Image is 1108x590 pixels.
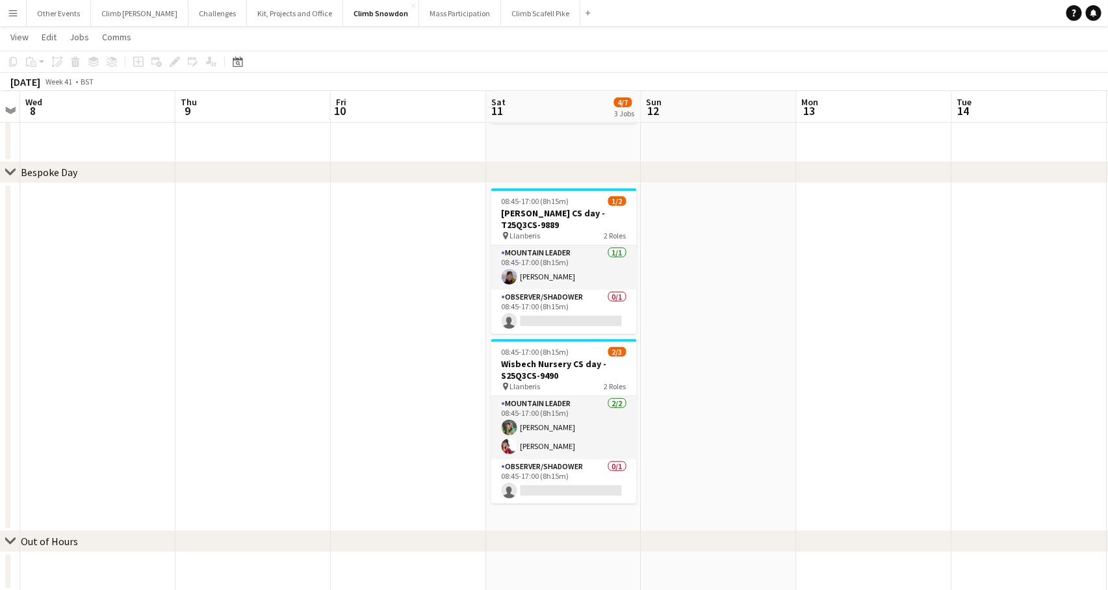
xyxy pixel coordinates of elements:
span: Week 41 [43,77,75,86]
a: Jobs [64,29,94,45]
div: Bespoke Day [21,166,77,179]
span: 4/7 [614,97,632,107]
app-job-card: 08:45-17:00 (8h15m)2/3Wisbech Nursery CS day - S25Q3CS-9490 Llanberis2 RolesMountain Leader2/208:... [491,339,637,504]
span: Mon [802,96,819,108]
app-card-role: Observer/Shadower0/108:45-17:00 (8h15m) [491,290,637,334]
span: 2 Roles [604,381,626,391]
span: Tue [957,96,972,108]
span: 10 [334,103,346,118]
h3: Wisbech Nursery CS day - S25Q3CS-9490 [491,358,637,381]
span: 11 [489,103,506,118]
span: 9 [179,103,197,118]
button: Mass Participation [419,1,501,26]
div: Out of Hours [21,535,78,548]
span: 13 [800,103,819,118]
span: 12 [645,103,662,118]
button: Challenges [188,1,247,26]
span: Sat [491,96,506,108]
span: Llanberis [510,231,541,240]
app-card-role: Observer/Shadower0/108:45-17:00 (8h15m) [491,459,637,504]
span: 2/3 [608,347,626,357]
span: Jobs [70,31,89,43]
app-card-role: Mountain Leader2/208:45-17:00 (8h15m)[PERSON_NAME][PERSON_NAME] [491,396,637,459]
div: [DATE] [10,75,40,88]
button: Kit, Projects and Office [247,1,343,26]
span: Fri [336,96,346,108]
a: View [5,29,34,45]
span: Thu [181,96,197,108]
span: 1/2 [608,196,626,206]
span: 8 [23,103,42,118]
span: Sun [647,96,662,108]
span: Comms [102,31,131,43]
app-card-role: Mountain Leader1/108:45-17:00 (8h15m)[PERSON_NAME] [491,246,637,290]
div: BST [81,77,94,86]
button: Climb [PERSON_NAME] [91,1,188,26]
div: 3 Jobs [615,109,635,118]
app-job-card: 08:45-17:00 (8h15m)1/2[PERSON_NAME] CS day - T25Q3CS-9889 Llanberis2 RolesMountain Leader1/108:45... [491,188,637,334]
span: Wed [25,96,42,108]
button: Climb Scafell Pike [501,1,580,26]
span: 08:45-17:00 (8h15m) [502,347,569,357]
span: View [10,31,29,43]
button: Climb Snowdon [343,1,419,26]
button: Other Events [27,1,91,26]
a: Edit [36,29,62,45]
a: Comms [97,29,136,45]
span: Edit [42,31,57,43]
span: Llanberis [510,381,541,391]
span: 08:45-17:00 (8h15m) [502,196,569,206]
span: 2 Roles [604,231,626,240]
h3: [PERSON_NAME] CS day - T25Q3CS-9889 [491,207,637,231]
span: 14 [955,103,972,118]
